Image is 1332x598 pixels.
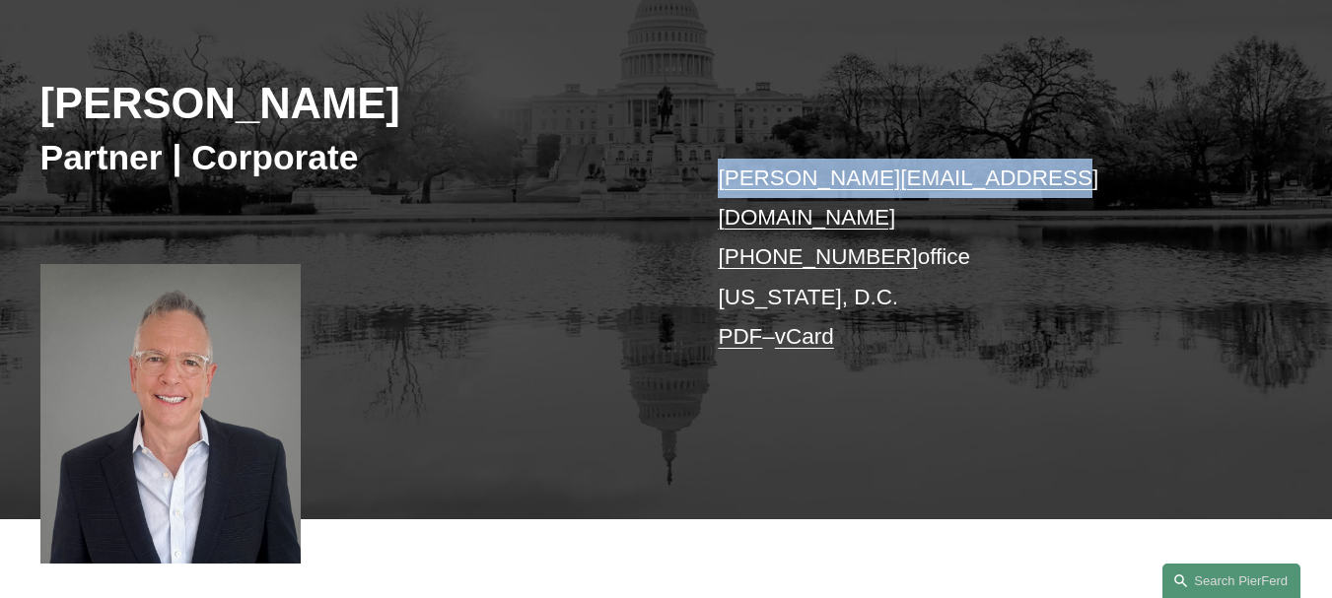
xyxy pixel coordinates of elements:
p: office [US_STATE], D.C. – [718,159,1239,358]
a: PDF [718,324,762,349]
h3: Partner | Corporate [40,137,666,180]
h2: [PERSON_NAME] [40,78,666,130]
a: [PHONE_NUMBER] [718,244,917,269]
a: Search this site [1162,564,1300,598]
a: vCard [775,324,834,349]
a: [PERSON_NAME][EMAIL_ADDRESS][DOMAIN_NAME] [718,166,1098,230]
